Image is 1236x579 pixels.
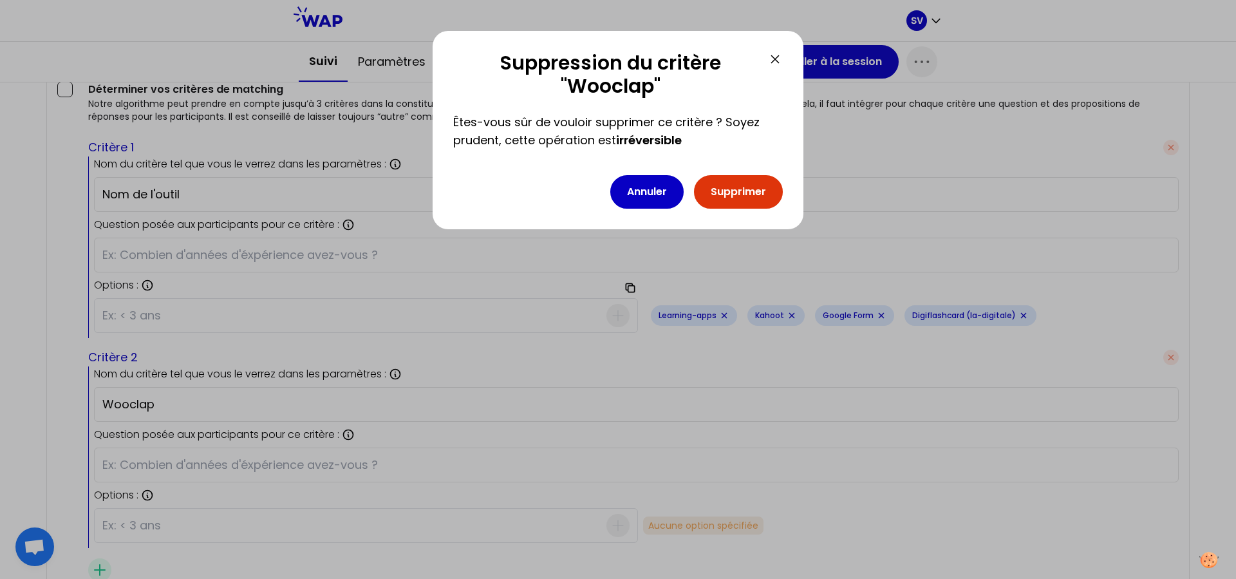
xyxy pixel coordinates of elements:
h2: Suppression du critère "Wooclap" [453,52,767,103]
button: Supprimer [694,175,783,209]
button: Annuler [610,175,684,209]
div: Êtes-vous sûr de vouloir supprimer ce critère ? Soyez prudent, cette opération est [453,113,783,149]
span: irréversible [616,132,682,148]
button: Manage your preferences about cookies [1192,544,1226,576]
